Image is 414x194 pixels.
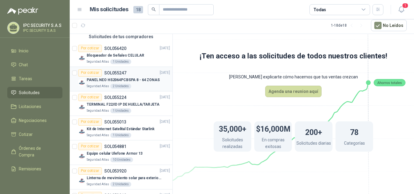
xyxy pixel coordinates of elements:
div: Por cotizar [78,45,102,52]
p: SOL053920 [104,169,126,173]
h1: $16,000M [256,122,290,135]
p: Seguridad Atlas [87,84,109,89]
a: Órdenes de Compra [7,143,62,161]
h1: 200+ [305,125,322,138]
div: Por cotizar [78,167,102,175]
span: Negociaciones [19,117,47,124]
a: Tareas [7,73,62,84]
p: [DATE] [160,45,170,51]
div: 2 Unidades [110,182,131,187]
p: Categorías [344,140,365,148]
p: Seguridad Atlas [87,157,109,162]
h1: Mis solicitudes [90,5,129,14]
button: 1 [396,4,407,15]
div: Solicitudes de tus compradores [70,31,172,42]
p: SOL056420 [104,46,126,51]
a: Inicio [7,45,62,57]
span: Cotizar [19,131,33,138]
a: Por cotizarSOL055013[DATE] Company LogoKit de Internet Satelital Estándar StarlinkSeguridad Atlas... [70,116,172,140]
p: IPC SECURITY S.A.S [23,29,62,32]
a: Chat [7,59,62,71]
div: Por cotizar [78,69,102,77]
div: 1 Unidades [110,133,131,138]
p: [DATE] [160,143,170,149]
span: Tareas [19,75,32,82]
img: Logo peakr [7,7,38,15]
a: Configuración [7,177,62,189]
span: Órdenes de Compra [19,145,57,158]
span: Solicitudes [19,89,40,96]
p: PANEL NEO HS2064PCBSPA 8 - 64 ZONAS [87,77,160,83]
img: Company Logo [78,153,85,160]
p: SOL054881 [104,144,126,149]
p: [DATE] [160,70,170,76]
p: Kit de Internet Satelital Estándar Starlink [87,126,155,132]
p: Solicitudes realizadas [214,136,251,151]
p: Seguridad Atlas [87,59,109,64]
a: Licitaciones [7,101,62,112]
span: Inicio [19,48,28,54]
div: 2 Unidades [110,84,131,89]
a: Remisiones [7,163,62,175]
p: Seguridad Atlas [87,108,109,113]
div: 1 Unidades [110,59,131,64]
div: Por cotizar [78,143,102,150]
a: Por cotizarSOL055224[DATE] Company LogoTERMINAL F22/ID IP DE HUELLA/TARJETASeguridad Atlas1 Unidades [70,91,172,116]
p: Linterna de movimiento solar para exteriores con 77 leds [87,175,162,181]
div: Por cotizar [78,118,102,126]
div: 10 Unidades [110,157,133,162]
p: Bloqueador de Señales CELULAR [87,53,144,58]
p: SOL055013 [104,120,126,124]
a: Por cotizarSOL056420[DATE] Company LogoBloqueador de Señales CELULARSeguridad Atlas1 Unidades [70,42,172,67]
span: Chat [19,61,28,68]
h1: 78 [350,125,359,138]
div: 1 - 18 de 18 [331,21,366,30]
button: No Leídos [371,20,407,31]
div: 1 Unidades [110,108,131,113]
p: Seguridad Atlas [87,182,109,187]
p: SOL055224 [104,95,126,100]
span: 1 [402,3,409,8]
div: Todas [313,6,326,13]
p: TERMINAL F22/ID IP DE HUELLA/TARJETA [87,102,159,107]
a: Solicitudes [7,87,62,98]
a: Cotizar [7,129,62,140]
p: Equipo celular Ulefone Armor 13 [87,151,142,156]
span: 18 [133,6,143,13]
a: Por cotizarSOL055247[DATE] Company LogoPANEL NEO HS2064PCBSPA 8 - 64 ZONASSeguridad Atlas2 Unidades [70,67,172,91]
button: Agenda una reunion aquí [265,86,322,97]
div: Por cotizar [78,94,102,101]
img: Company Logo [78,128,85,135]
p: SOL055247 [104,71,126,75]
a: Negociaciones [7,115,62,126]
img: Company Logo [78,79,85,86]
span: Remisiones [19,166,41,172]
p: En compras exitosas [254,136,292,151]
p: Solicitudes diarias [296,140,331,148]
img: Company Logo [78,54,85,62]
p: [DATE] [160,168,170,174]
p: [DATE] [160,119,170,125]
img: Company Logo [78,104,85,111]
p: Seguridad Atlas [87,133,109,138]
p: [DATE] [160,94,170,100]
a: Por cotizarSOL053920[DATE] Company LogoLinterna de movimiento solar para exteriores con 77 ledsSe... [70,165,172,189]
a: Por cotizarSOL054881[DATE] Company LogoEquipo celular Ulefone Armor 13Seguridad Atlas10 Unidades [70,140,172,165]
span: Licitaciones [19,103,41,110]
img: Company Logo [78,177,85,184]
span: search [152,7,156,12]
h1: 35,000+ [219,122,246,135]
p: IPC SECURITY S.A.S [23,23,62,28]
